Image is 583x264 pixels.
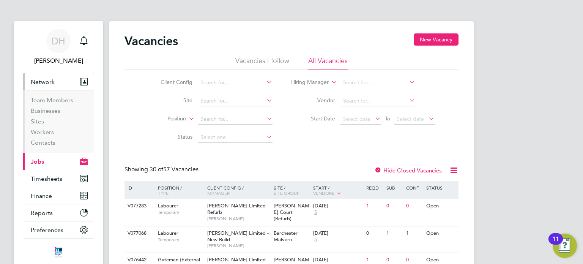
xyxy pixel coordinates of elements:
a: DH[PERSON_NAME] [23,29,94,65]
button: Reports [23,204,94,221]
div: Open [424,199,457,213]
div: Site / [272,181,312,199]
a: Go to home page [23,246,94,258]
span: Temporary [158,209,203,215]
input: Search for... [340,96,415,106]
div: Showing [124,166,200,174]
input: Search for... [340,77,415,88]
label: Position [142,115,186,123]
span: [PERSON_NAME] Limited - Refurb [207,202,269,215]
span: 5 [313,209,318,216]
span: Labourer [158,230,178,236]
span: Reports [31,209,53,217]
div: Open [424,226,457,240]
span: Manager [207,190,230,196]
span: 5 [313,237,318,243]
button: Open Resource Center, 11 new notifications [553,234,577,258]
div: 0 [404,199,424,213]
div: 0 [364,226,384,240]
label: Hide Closed Vacancies [374,167,442,174]
span: Jobs [31,158,44,165]
span: [PERSON_NAME] Court (Refurb) [274,202,309,222]
div: [DATE] [313,257,362,263]
a: Workers [31,128,54,136]
a: Sites [31,118,44,125]
div: V077068 [126,226,152,240]
span: Network [31,78,55,85]
a: Team Members [31,96,73,104]
label: Hiring Manager [285,79,329,86]
div: 1 [384,226,404,240]
span: Vendors [313,190,334,196]
div: Reqd [364,181,384,194]
span: Barchester Malvern [274,230,298,243]
span: Select date [397,115,424,122]
button: New Vacancy [414,33,459,46]
span: Timesheets [31,175,62,182]
div: Client Config / [205,181,272,199]
div: 11 [552,239,559,249]
button: Preferences [23,221,94,238]
div: 1 [364,199,384,213]
div: V077283 [126,199,152,213]
span: Daniel Hayward [23,56,94,65]
div: Conf [404,181,424,194]
label: Start Date [291,115,335,122]
span: Preferences [31,226,63,234]
label: Vendor [291,97,335,104]
span: Finance [31,192,52,199]
span: Site Group [274,190,299,196]
div: 0 [384,199,404,213]
li: All Vacancies [308,56,348,70]
span: Labourer [158,202,178,209]
span: Select date [343,115,370,122]
span: [PERSON_NAME] Limited - New Build [207,230,269,243]
input: Search for... [198,114,273,125]
label: Status [149,133,192,140]
button: Network [23,73,94,90]
button: Jobs [23,153,94,170]
button: Finance [23,187,94,204]
a: Businesses [31,107,60,114]
img: itsconstruction-logo-retina.png [53,246,64,258]
li: Vacancies I follow [235,56,289,70]
span: [PERSON_NAME] [207,243,270,249]
label: Site [149,97,192,104]
span: DH [52,36,65,46]
div: Position / [152,181,205,199]
div: Sub [384,181,404,194]
span: Type [158,190,169,196]
span: [PERSON_NAME] [207,216,270,222]
button: Timesheets [23,170,94,187]
div: [DATE] [313,230,362,237]
input: Search for... [198,96,273,106]
a: Contacts [31,139,55,146]
label: Client Config [149,79,192,85]
input: Select one [198,132,273,143]
input: Search for... [198,77,273,88]
span: To [383,114,392,123]
div: 1 [404,226,424,240]
span: Temporary [158,237,203,243]
div: [DATE] [313,203,362,209]
h2: Vacancies [124,33,178,49]
span: 57 Vacancies [150,166,199,173]
div: Network [23,90,94,153]
div: Start / [311,181,364,200]
div: ID [126,181,152,194]
div: Status [424,181,457,194]
span: 30 of [150,166,163,173]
